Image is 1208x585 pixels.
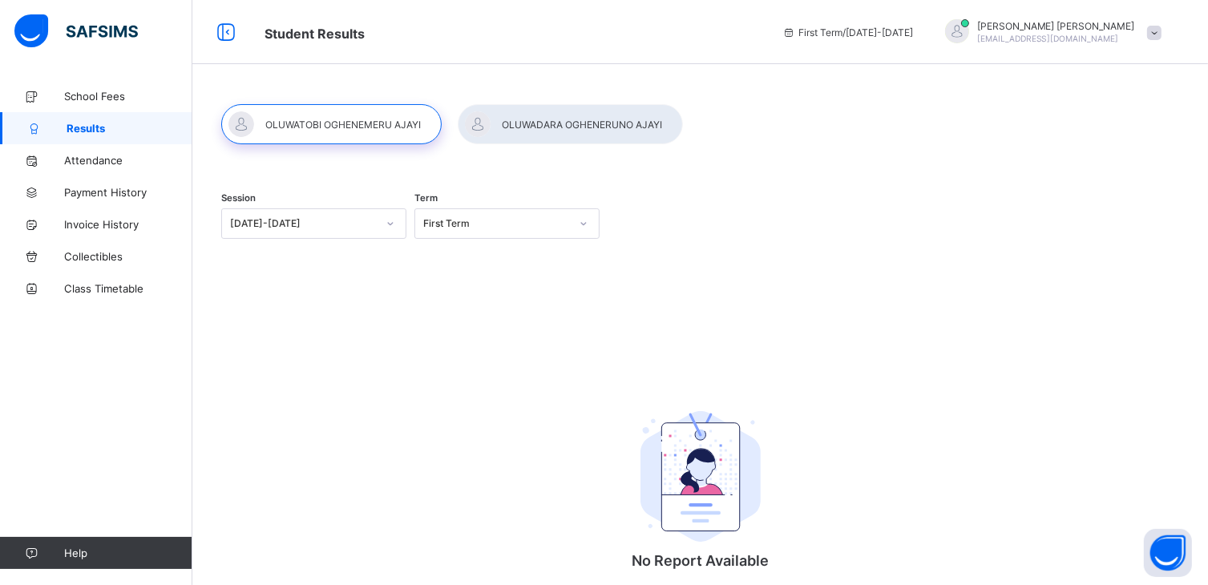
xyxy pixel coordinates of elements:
[782,26,913,38] span: session/term information
[977,34,1119,43] span: [EMAIL_ADDRESS][DOMAIN_NAME]
[64,90,192,103] span: School Fees
[64,282,192,295] span: Class Timetable
[1144,529,1192,577] button: Open asap
[414,192,438,204] span: Term
[230,218,377,230] div: [DATE]-[DATE]
[64,250,192,263] span: Collectibles
[640,411,761,543] img: student.207b5acb3037b72b59086e8b1a17b1d0.svg
[423,218,570,230] div: First Term
[929,19,1170,46] div: AJAYIBENJAMIN
[14,14,138,48] img: safsims
[64,218,192,231] span: Invoice History
[67,122,192,135] span: Results
[265,26,365,42] span: Student Results
[540,552,861,569] p: No Report Available
[64,154,192,167] span: Attendance
[64,186,192,199] span: Payment History
[221,192,256,204] span: Session
[64,547,192,559] span: Help
[977,20,1135,32] span: [PERSON_NAME] [PERSON_NAME]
